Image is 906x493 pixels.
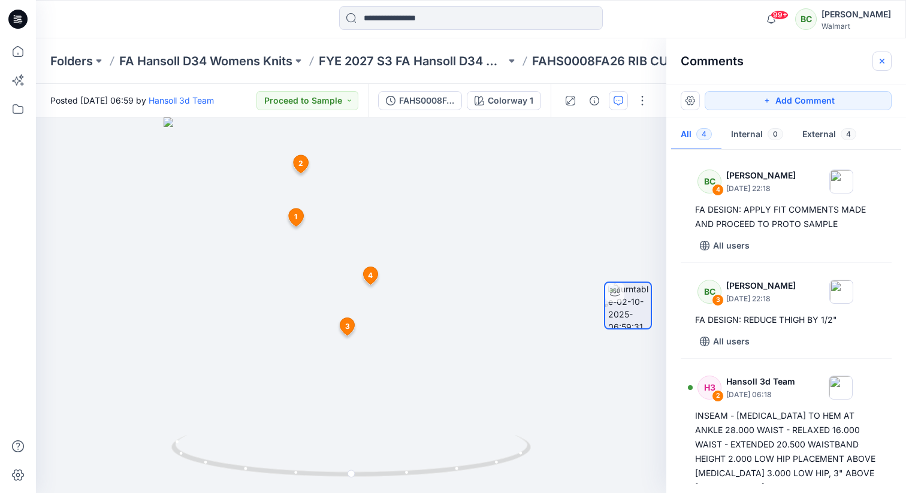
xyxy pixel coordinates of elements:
[119,53,292,69] a: FA Hansoll D34 Womens Knits
[726,183,796,195] p: [DATE] 22:18
[793,120,866,150] button: External
[378,91,462,110] button: FAHS0008FA26_MPCI SC_RIB CUFF SWEATPANT
[768,128,783,140] span: 0
[822,7,891,22] div: [PERSON_NAME]
[695,202,877,231] div: FA DESIGN: APPLY FIT COMMENTS MADE AND PROCEED TO PROTO SAMPLE
[771,10,789,20] span: 99+
[695,236,754,255] button: All users
[713,334,750,349] p: All users
[608,283,651,328] img: turntable-02-10-2025-06:59:31
[726,374,795,389] p: Hansoll 3d Team
[705,91,892,110] button: Add Comment
[695,313,877,327] div: FA DESIGN: REDUCE THIGH BY 1/2"
[726,389,795,401] p: [DATE] 06:18
[697,376,721,400] div: H3
[712,390,724,402] div: 2
[149,95,214,105] a: Hansoll 3d Team
[488,94,533,107] div: Colorway 1
[696,128,712,140] span: 4
[822,22,891,31] div: Walmart
[726,168,796,183] p: [PERSON_NAME]
[841,128,856,140] span: 4
[726,279,796,293] p: [PERSON_NAME]
[585,91,604,110] button: Details
[795,8,817,30] div: BC
[697,280,721,304] div: BC
[681,54,744,68] h2: Comments
[695,332,754,351] button: All users
[726,293,796,305] p: [DATE] 22:18
[713,238,750,253] p: All users
[50,94,214,107] span: Posted [DATE] 06:59 by
[532,53,719,69] p: FAHS0008FA26 RIB CUFF SWEATPANT
[399,94,454,107] div: FAHS0008FA26_MPCI SC_RIB CUFF SWEATPANT
[50,53,93,69] a: Folders
[712,294,724,306] div: 3
[319,53,506,69] a: FYE 2027 S3 FA Hansoll D34 Womens Knits
[467,91,541,110] button: Colorway 1
[721,120,793,150] button: Internal
[697,170,721,193] div: BC
[671,120,721,150] button: All
[712,184,724,196] div: 4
